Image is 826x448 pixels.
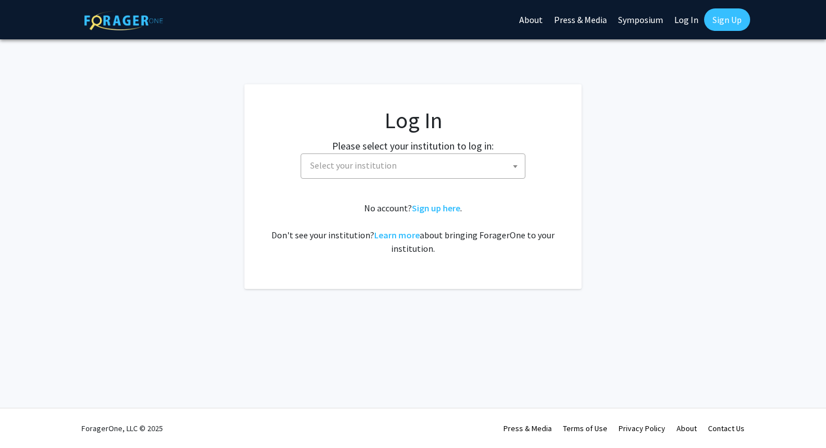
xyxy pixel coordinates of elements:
[81,409,163,448] div: ForagerOne, LLC © 2025
[306,154,525,177] span: Select your institution
[267,201,559,255] div: No account? . Don't see your institution? about bringing ForagerOne to your institution.
[84,11,163,30] img: ForagerOne Logo
[704,8,750,31] a: Sign Up
[412,202,460,214] a: Sign up here
[267,107,559,134] h1: Log In
[563,423,607,433] a: Terms of Use
[677,423,697,433] a: About
[310,160,397,171] span: Select your institution
[374,229,420,241] a: Learn more about bringing ForagerOne to your institution
[619,423,665,433] a: Privacy Policy
[503,423,552,433] a: Press & Media
[332,138,494,153] label: Please select your institution to log in:
[708,423,745,433] a: Contact Us
[301,153,525,179] span: Select your institution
